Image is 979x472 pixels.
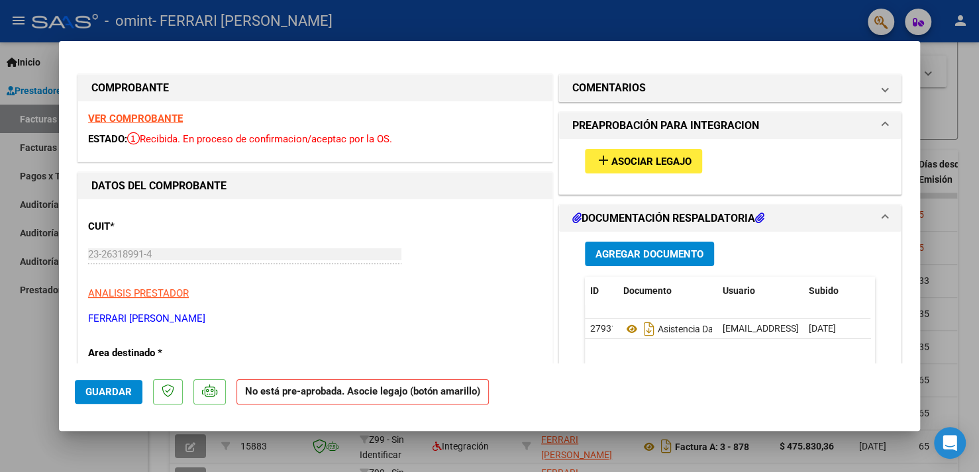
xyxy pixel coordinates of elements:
[559,139,901,194] div: PREAPROBACIÓN PARA INTEGRACION
[91,81,169,94] strong: COMPROBANTE
[88,133,127,145] span: ESTADO:
[723,323,949,334] span: [EMAIL_ADDRESS][DOMAIN_NAME] - FERRARI CARINA
[91,179,227,192] strong: DATOS DEL COMPROBANTE
[809,323,836,334] span: [DATE]
[590,323,617,334] span: 27931
[590,285,599,296] span: ID
[236,379,489,405] strong: No está pre-aprobada. Asocie legajo (botón amarillo)
[618,277,717,305] datatable-header-cell: Documento
[803,277,870,305] datatable-header-cell: Subido
[595,152,611,168] mat-icon: add
[641,318,658,340] i: Descargar documento
[623,285,672,296] span: Documento
[585,242,714,266] button: Agregar Documento
[559,113,901,139] mat-expansion-panel-header: PREAPROBACIÓN PARA INTEGRACION
[611,156,692,167] span: Asociar Legajo
[559,75,901,101] mat-expansion-panel-header: COMENTARIOS
[85,386,132,398] span: Guardar
[572,211,764,226] h1: DOCUMENTACIÓN RESPALDATORIA
[75,380,142,404] button: Guardar
[572,118,759,134] h1: PREAPROBACIÓN PARA INTEGRACION
[870,277,936,305] datatable-header-cell: Acción
[623,324,774,334] span: Asistencia Dagostino [DATE]
[572,80,646,96] h1: COMENTARIOS
[595,248,703,260] span: Agregar Documento
[88,311,542,326] p: FERRARI [PERSON_NAME]
[585,149,702,173] button: Asociar Legajo
[88,346,225,361] p: Area destinado *
[585,277,618,305] datatable-header-cell: ID
[723,285,755,296] span: Usuario
[559,205,901,232] mat-expansion-panel-header: DOCUMENTACIÓN RESPALDATORIA
[88,287,189,299] span: ANALISIS PRESTADOR
[88,219,225,234] p: CUIT
[809,285,839,296] span: Subido
[934,427,966,459] div: Open Intercom Messenger
[88,113,183,124] a: VER COMPROBANTE
[127,133,392,145] span: Recibida. En proceso de confirmacion/aceptac por la OS.
[717,277,803,305] datatable-header-cell: Usuario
